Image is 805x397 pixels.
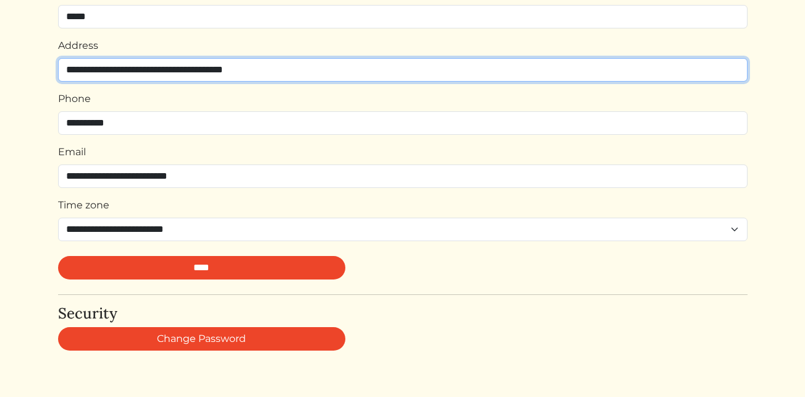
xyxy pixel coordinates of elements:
[58,145,86,160] label: Email
[58,327,345,351] a: Change Password
[58,198,109,213] label: Time zone
[58,305,748,323] h4: Security
[58,92,91,106] label: Phone
[58,38,98,53] label: Address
